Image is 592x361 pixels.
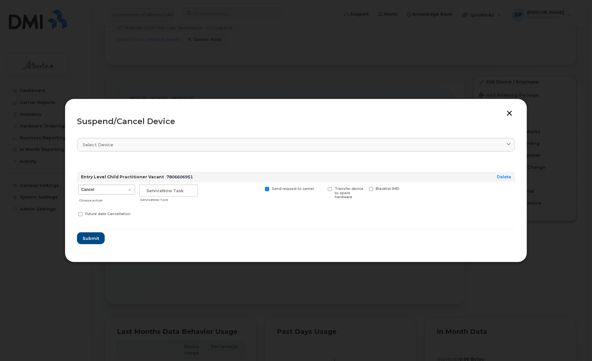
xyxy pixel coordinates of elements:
a: Select device [77,138,515,152]
span: Select device [83,142,113,148]
span: Transfer device to spare hardware [335,187,364,200]
button: Submit [77,232,105,244]
div: ServiceNow Task [140,197,198,203]
input: ServiceNow Task [139,185,198,197]
div: Suspend/Cancel Device [77,117,515,125]
input: Blacklist IMEI [361,187,364,190]
span: 7806606951 [166,174,193,179]
span: Send request to carrier [272,187,314,191]
span: Future date Cancellation [85,212,130,216]
strong: Entry Level Child Practitioner Vacant [81,174,164,179]
span: Submit [83,235,99,242]
div: Choose action [79,195,135,203]
input: Transfer device to spare hardware [320,187,323,190]
a: Delete [497,174,511,179]
span: Blacklist IMEI [376,187,400,191]
input: Send request to carrier [257,187,260,190]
